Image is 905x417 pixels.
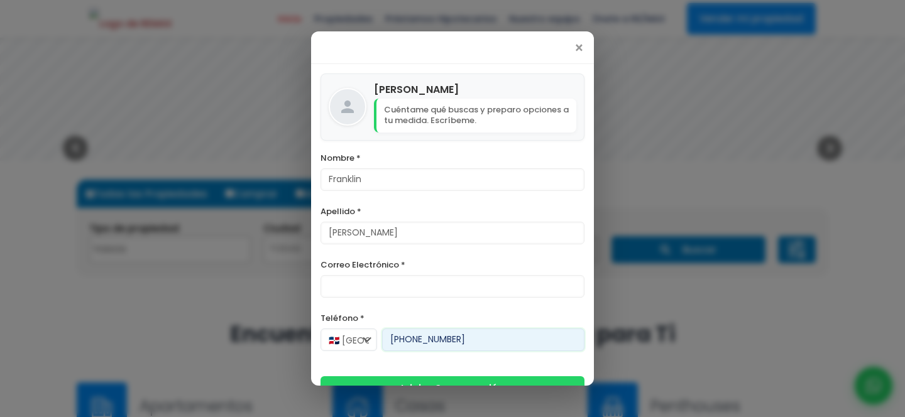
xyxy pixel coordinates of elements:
p: Cuéntame qué buscas y preparo opciones a tu medida. Escríbeme. [374,99,576,133]
label: Teléfono * [321,310,584,326]
label: Correo Electrónico * [321,257,584,273]
button: Iniciar Conversación [321,376,584,401]
span: × [574,41,584,56]
label: Nombre * [321,150,584,166]
label: Apellido * [321,203,584,219]
h4: [PERSON_NAME] [374,82,576,97]
input: 123-456-7890 [382,328,584,351]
